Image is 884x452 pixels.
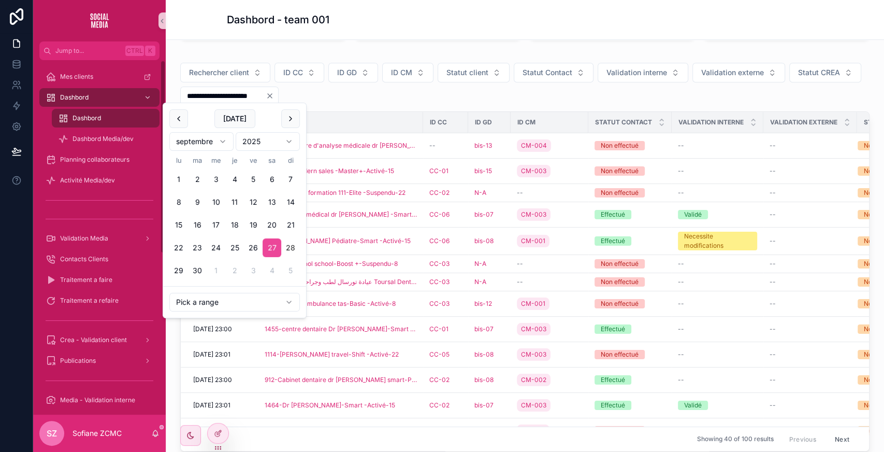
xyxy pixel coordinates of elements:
[474,142,492,150] a: bis-13
[601,277,639,287] div: Non effectué
[595,166,665,176] a: Non effectué
[678,401,757,410] a: Validé
[266,92,278,100] button: Clear
[517,189,582,197] a: --
[521,376,546,384] span: CM-002
[188,238,207,257] button: mardi 23 septembre 2025
[438,63,510,82] button: Select Button
[39,229,160,248] a: Validation Media
[521,237,545,245] span: CM-001
[244,238,263,257] button: vendredi 26 septembre 2025
[60,176,115,185] span: Activité Media/dev
[798,67,840,78] span: Statut CREA
[474,260,486,268] span: N-A
[474,376,494,384] a: bis-08
[265,210,417,219] a: 1463-Cabinet médical dr [PERSON_NAME] -Smart -Activé-15
[678,142,684,150] span: --
[595,299,665,308] a: Non effectué
[517,260,523,268] span: --
[188,193,207,211] button: mardi 9 septembre 2025
[517,163,582,179] a: CM-003
[517,397,582,414] a: CM-003
[429,350,450,359] span: CC-05
[601,141,639,150] div: Non effectué
[60,276,112,284] span: Traitement a faire
[169,238,188,257] button: lundi 22 septembre 2025
[207,238,225,257] button: mercredi 24 septembre 2025
[146,47,154,55] span: K
[523,67,572,78] span: Statut Contact
[180,63,270,82] button: Select Button
[517,278,523,286] span: --
[429,300,450,308] span: CC-03
[517,298,549,310] a: CM-001
[517,278,582,286] a: --
[52,130,160,148] a: Dashbord Media/dev
[517,139,551,152] a: CM-004
[770,350,851,359] a: --
[265,167,417,175] a: 1789-Eurl modern sales -Master+-Activé-15
[770,210,776,219] span: --
[601,324,625,334] div: Effectué
[169,170,188,189] button: lundi 1 septembre 2025
[517,321,582,337] a: CM-003
[429,237,462,245] a: CC-06
[474,325,494,333] a: bis-07
[265,142,417,150] a: 951-Laboratoire d'analyse médicale dr [PERSON_NAME]-Smart -Activé-1
[770,376,851,384] a: --
[770,300,851,308] a: --
[60,234,108,243] span: Validation Media
[60,93,89,102] span: Dashbord
[789,63,861,82] button: Select Button
[474,167,504,175] a: bis-15
[678,300,757,308] a: --
[601,350,639,359] div: Non effectué
[429,401,462,409] a: CC-02
[283,67,303,78] span: ID CC
[474,278,486,286] span: N-A
[193,350,252,359] a: [DATE] 23:01
[207,216,225,234] button: mercredi 17 septembre 2025
[474,189,486,197] a: N-A
[474,237,494,245] a: bis-08
[595,375,665,385] a: Effectué
[429,260,450,268] a: CC-03
[429,278,450,286] span: CC-03
[263,238,281,257] button: samedi 27 septembre 2025, selected
[595,350,665,359] a: Non effectué
[55,47,121,55] span: Jump to...
[678,260,684,268] span: --
[265,376,417,384] a: 912-Cabinet dentaire dr [PERSON_NAME] smart-Premier -Activé-22
[678,260,757,268] a: --
[429,210,450,219] a: CC-06
[281,193,300,211] button: dimanche 14 septembre 2025
[474,278,504,286] a: N-A
[595,210,665,219] a: Effectué
[770,142,851,150] a: --
[474,210,504,219] a: bis-07
[770,260,776,268] span: --
[39,351,160,370] a: Publications
[474,260,504,268] a: N-A
[225,238,244,257] button: jeudi 25 septembre 2025
[595,324,665,334] a: Effectué
[474,210,494,219] a: bis-07
[474,300,492,308] span: bis-12
[265,350,417,359] a: 1114-[PERSON_NAME] travel-Shift -Activé-22
[601,259,639,269] div: Non effectué
[265,260,398,268] a: 1664-Al Anadhol school-Boost +-Suspendu-8
[684,401,702,410] div: Validé
[770,189,776,197] span: --
[39,67,160,86] a: Mes clients
[265,278,417,286] a: 1502-عيادة تورسال لطب وجراحة الاسنان Toursal Dental Clinic-Elite -Suspendu-15
[39,250,160,269] a: Contacts Clients
[678,167,757,175] a: --
[701,67,764,78] span: Validation externe
[263,193,281,211] button: samedi 13 septembre 2025
[207,261,225,280] button: mercredi 1 octobre 2025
